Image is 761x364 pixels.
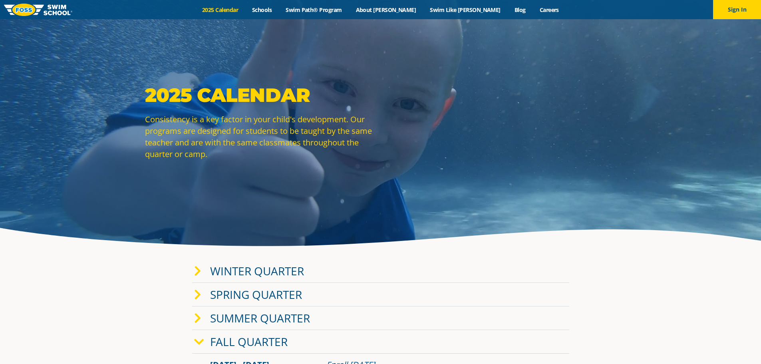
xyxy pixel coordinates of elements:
a: Swim Path® Program [279,6,349,14]
strong: 2025 Calendar [145,84,310,107]
a: Swim Like [PERSON_NAME] [423,6,508,14]
a: Summer Quarter [210,310,310,326]
a: About [PERSON_NAME] [349,6,423,14]
a: Schools [245,6,279,14]
a: Spring Quarter [210,287,302,302]
p: Consistency is a key factor in your child's development. Our programs are designed for students t... [145,113,377,160]
a: Winter Quarter [210,263,304,278]
a: Fall Quarter [210,334,288,349]
a: Blog [507,6,533,14]
a: 2025 Calendar [195,6,245,14]
img: FOSS Swim School Logo [4,4,72,16]
a: Careers [533,6,566,14]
